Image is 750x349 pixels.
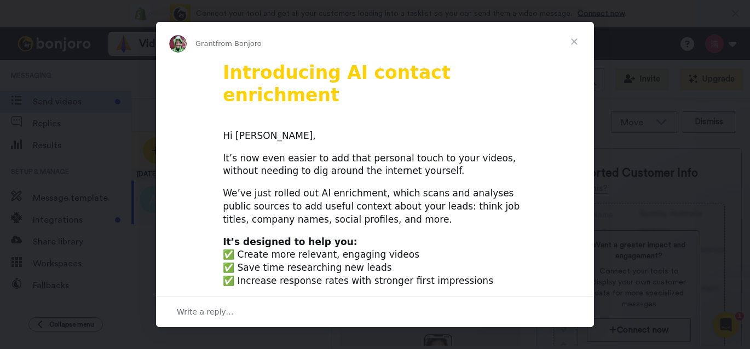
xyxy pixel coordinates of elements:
[555,22,594,61] span: Close
[223,236,527,288] div: ✅ Create more relevant, engaging videos ✅ Save time researching new leads ✅ Increase response rat...
[216,39,262,48] span: from Bonjoro
[195,39,216,48] span: Grant
[223,187,527,226] div: We’ve just rolled out AI enrichment, which scans and analyses public sources to add useful contex...
[223,236,357,247] b: It’s designed to help you:
[177,305,234,319] span: Write a reply…
[223,130,527,143] div: Hi [PERSON_NAME],
[156,296,594,327] div: Open conversation and reply
[223,152,527,178] div: It’s now even easier to add that personal touch to your videos, without needing to dig around the...
[169,35,187,53] img: Profile image for Grant
[223,62,451,106] b: Introducing AI contact enrichment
